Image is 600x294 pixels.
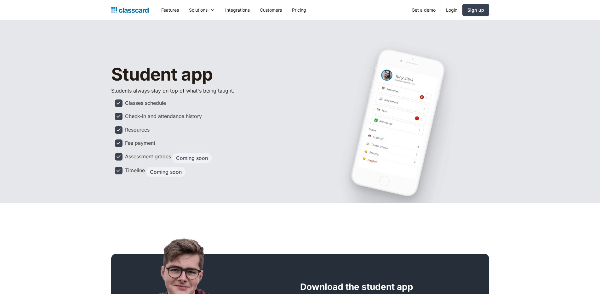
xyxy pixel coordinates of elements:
div: Timeline [125,167,145,174]
div: Solutions [189,7,208,13]
a: Features [156,3,184,17]
a: Integrations [220,3,255,17]
h3: Download the student app [300,281,413,292]
div: Resources [125,126,149,133]
div: Check-in and attendance history [125,113,202,120]
h1: Student app [111,65,275,84]
p: Students always stay on top of what's being taught. [111,87,243,94]
a: Customers [255,3,287,17]
div: Coming soon [150,169,181,175]
a: Logo [111,6,149,14]
div: Assessment grades [125,153,171,160]
a: Pricing [287,3,311,17]
div: Sign up [467,7,484,13]
div: Fee payment [125,139,155,146]
a: Get a demo [407,3,441,17]
a: Login [441,3,462,17]
div: Coming soon [176,155,208,161]
a: Sign up [462,4,489,16]
div: Classes schedule [125,99,166,106]
div: Solutions [184,3,220,17]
